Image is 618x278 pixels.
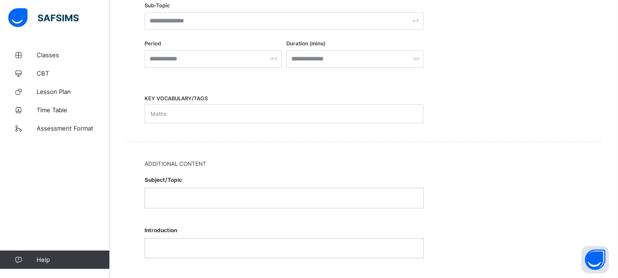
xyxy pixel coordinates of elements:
[8,8,79,27] img: safsims
[145,40,161,47] label: Period
[145,172,424,188] span: Subject/Topic
[150,105,167,122] div: Maths
[145,160,583,167] span: Additional Content
[145,2,170,9] label: Sub-Topic
[581,246,609,273] button: Open asap
[37,70,110,77] span: CBT
[145,95,208,102] span: KEY VOCABULARY/TAGS
[37,106,110,114] span: Time Table
[37,88,110,95] span: Lesson Plan
[37,125,110,132] span: Assessment Format
[145,222,424,238] span: Introduction
[37,256,109,263] span: Help
[37,51,110,59] span: Classes
[286,40,325,47] label: Duration (mins)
